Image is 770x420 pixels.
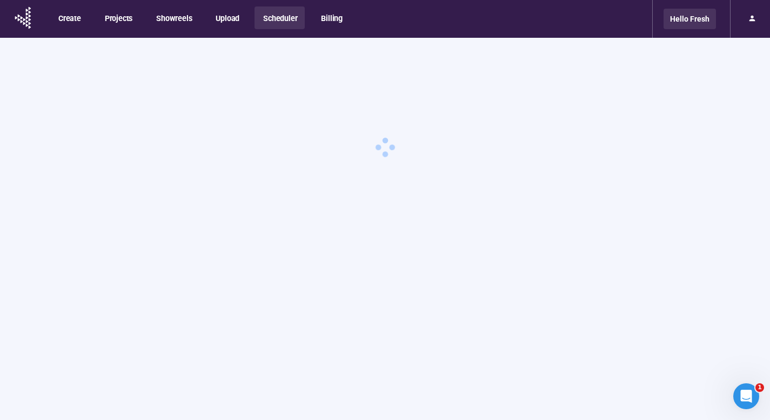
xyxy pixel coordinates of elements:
button: Scheduler [255,6,305,29]
button: Upload [207,6,247,29]
span: 1 [755,383,764,392]
button: Billing [312,6,350,29]
button: Showreels [148,6,199,29]
iframe: Intercom live chat [733,383,759,409]
div: Hello Fresh [664,9,716,29]
button: Projects [96,6,140,29]
button: Create [50,6,89,29]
